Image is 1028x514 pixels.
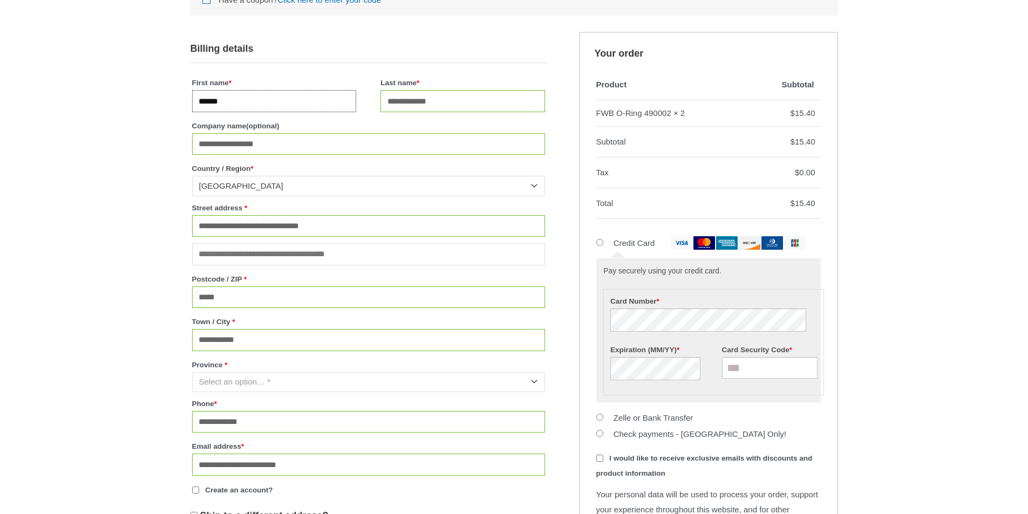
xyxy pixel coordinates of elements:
label: First name [192,76,356,90]
span: Country / Region [192,176,545,196]
th: Subtotal [596,127,755,157]
th: Product [596,70,755,100]
img: discover [739,236,760,250]
span: Spain [199,181,528,191]
span: (optional) [246,122,279,130]
div: FWB O-Ring 490002 [596,106,671,121]
img: amex [716,236,738,250]
label: Zelle or Bank Transfer [614,413,693,422]
label: Province [192,358,545,372]
label: Expiration (MM/YY) [610,342,706,357]
p: Pay securely using your credit card. [603,266,813,277]
label: Check payments - [GEOGRAPHIC_DATA] Only! [614,429,786,438]
label: Email address [192,439,545,454]
bdi: 15.40 [791,108,815,118]
bdi: 15.40 [791,198,815,208]
th: Subtotal [755,70,820,100]
span: Province [192,372,545,392]
h3: Your order [579,32,838,70]
label: Credit Card [614,238,806,248]
label: Postcode / ZIP [192,272,545,286]
th: Tax [596,157,755,188]
span: Select an option… * [199,377,271,386]
input: Create an account? [192,486,199,494]
span: $ [791,198,795,208]
input: I would like to receive exclusive emails with discounts and product information [596,455,603,462]
img: jcb [784,236,806,250]
img: visa [671,236,692,250]
th: Total [596,188,755,219]
span: $ [791,137,795,146]
label: Country / Region [192,161,545,176]
label: Card Number [610,294,818,309]
label: Last name [380,76,544,90]
label: Company name [192,119,545,133]
span: I would like to receive exclusive emails with discounts and product information [596,454,813,477]
span: Create an account? [205,486,273,494]
label: Phone [192,396,545,411]
label: Card Security Code [722,342,818,357]
strong: × 2 [673,106,685,121]
span: $ [795,168,799,177]
label: Town / City [192,314,545,329]
fieldset: Payment Info [603,289,824,395]
h3: Billing details [190,32,547,63]
label: Street address [192,201,545,215]
img: dinersclub [761,236,783,250]
img: mastercard [693,236,715,250]
bdi: 15.40 [791,137,815,146]
span: $ [791,108,795,118]
bdi: 0.00 [795,168,815,177]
